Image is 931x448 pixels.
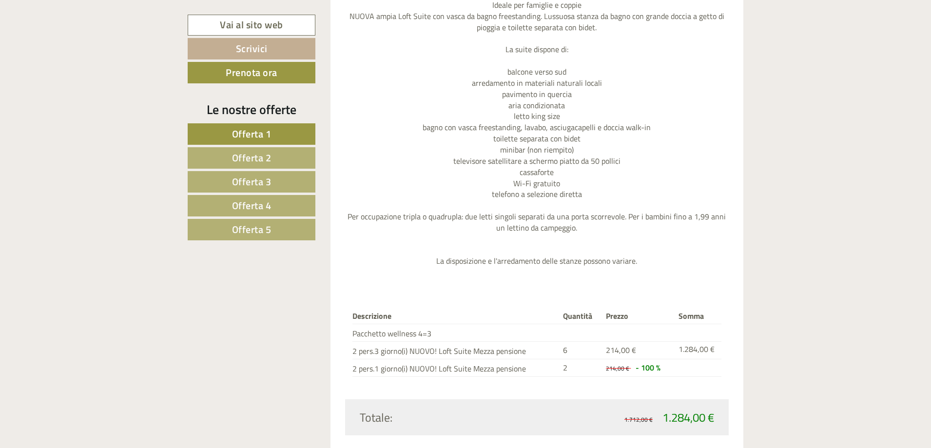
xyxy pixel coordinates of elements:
[352,409,537,426] div: Totale:
[559,341,602,359] td: 6
[606,364,629,373] span: 214,00 €
[636,362,660,373] span: - 100 %
[232,174,272,189] span: Offerta 3
[188,15,315,36] a: Vai al sito web
[675,309,721,324] th: Somma
[188,38,315,59] a: Scrivici
[624,415,653,424] span: 1.712,00 €
[232,150,272,165] span: Offerta 2
[606,344,636,356] span: 214,00 €
[188,100,315,118] div: Le nostre offerte
[232,126,272,141] span: Offerta 1
[662,409,714,426] span: 1.284,00 €
[352,309,559,324] th: Descrizione
[352,324,559,342] td: Pacchetto wellness 4=3
[352,341,559,359] td: 2 pers.3 giorno(i) NUOVO! Loft Suite Mezza pensione
[232,222,272,237] span: Offerta 5
[675,341,721,359] td: 1.284,00 €
[352,359,559,376] td: 2 pers.1 giorno(i) NUOVO! Loft Suite Mezza pensione
[188,62,315,83] a: Prenota ora
[559,309,602,324] th: Quantità
[602,309,675,324] th: Prezzo
[559,359,602,376] td: 2
[232,198,272,213] span: Offerta 4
